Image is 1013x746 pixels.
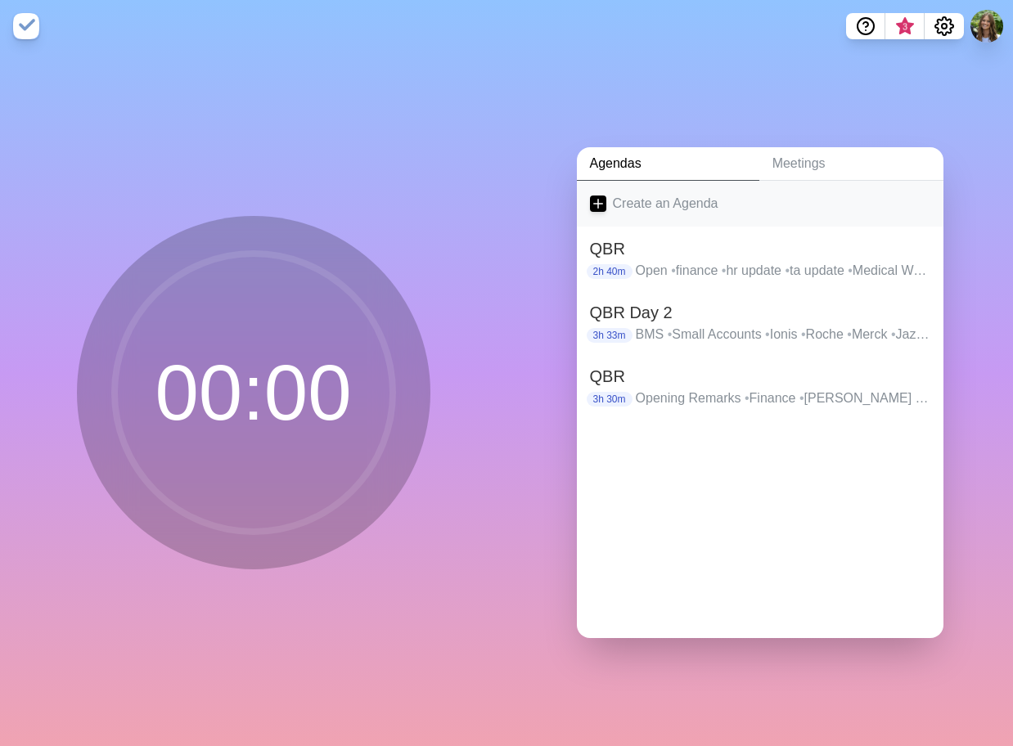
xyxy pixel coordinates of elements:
button: Help [846,13,885,39]
a: Meetings [759,147,943,181]
p: BMS Small Accounts Ionis Roche Merck Jazz Pharma BREAK pfizer [636,325,930,344]
span: • [799,391,804,405]
p: 2h 40m [587,264,633,279]
h2: QBR Day 2 [590,300,930,325]
span: • [785,263,790,277]
h2: QBR [590,236,930,261]
button: Settings [925,13,964,39]
span: • [801,327,806,341]
p: Open finance hr update ta update Medical Writing Amgen Break regeneron novartis az [636,261,930,281]
span: • [848,263,853,277]
span: • [668,327,673,341]
p: 3h 33m [587,328,633,343]
a: Create an Agenda [577,181,943,227]
span: • [847,327,852,341]
button: What’s new [885,13,925,39]
img: timeblocks logo [13,13,39,39]
a: Agendas [577,147,759,181]
span: • [722,263,727,277]
p: Opening Remarks Finance [PERSON_NAME] [PERSON_NAME] Medical Writing [PERSON_NAME] Break Regeneron... [636,389,930,408]
span: • [671,263,676,277]
span: • [891,327,896,341]
p: 3h 30m [587,392,633,407]
span: 3 [898,20,912,34]
h2: QBR [590,364,930,389]
span: • [745,391,750,405]
span: • [765,327,770,341]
